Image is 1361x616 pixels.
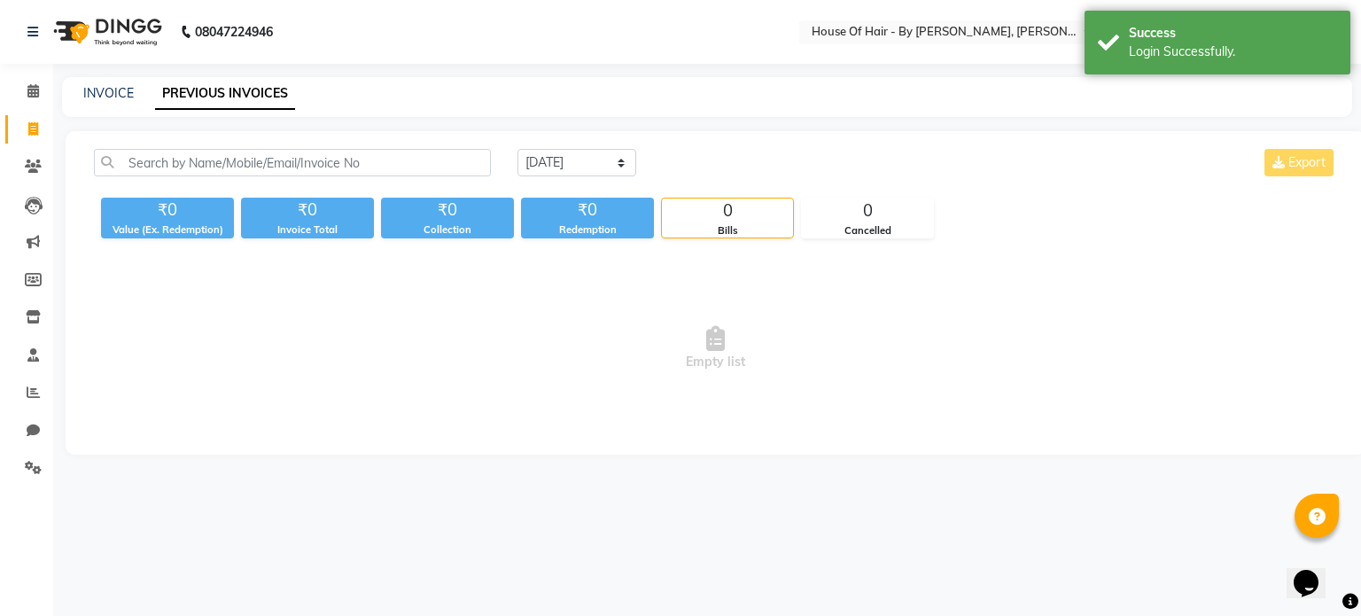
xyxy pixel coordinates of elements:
[94,149,491,176] input: Search by Name/Mobile/Email/Invoice No
[662,199,793,223] div: 0
[1129,24,1337,43] div: Success
[662,223,793,238] div: Bills
[101,222,234,238] div: Value (Ex. Redemption)
[155,78,295,110] a: PREVIOUS INVOICES
[101,198,234,222] div: ₹0
[241,222,374,238] div: Invoice Total
[381,222,514,238] div: Collection
[241,198,374,222] div: ₹0
[802,199,933,223] div: 0
[521,198,654,222] div: ₹0
[83,85,134,101] a: INVOICE
[45,7,167,57] img: logo
[195,7,273,57] b: 08047224946
[1287,545,1343,598] iframe: chat widget
[521,222,654,238] div: Redemption
[1129,43,1337,61] div: Login Successfully.
[802,223,933,238] div: Cancelled
[381,198,514,222] div: ₹0
[94,260,1337,437] span: Empty list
